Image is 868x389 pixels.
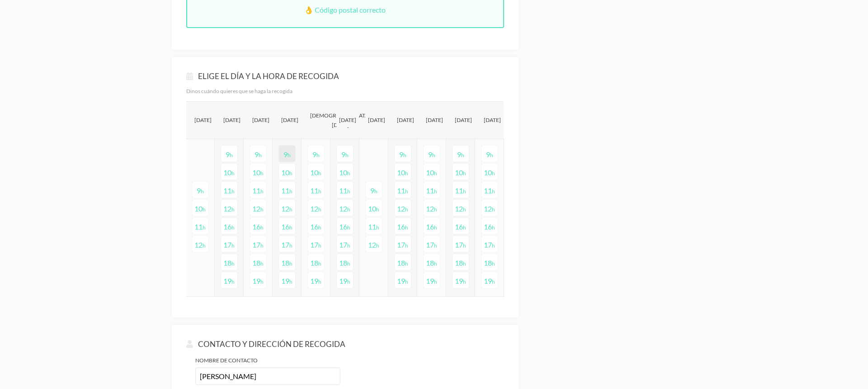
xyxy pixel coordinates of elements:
div: El 1/10 entre las 18h y 19h [279,254,295,270]
span: h [289,242,292,249]
span: h [318,278,321,285]
span: h [492,260,495,267]
span: h [347,170,350,177]
span: h [260,206,264,213]
div: Dinos cuándo quieres que se haga la recogida [186,88,504,95]
div: El 8/10 entre las 19h y 20h [453,272,469,288]
div: El 4/10 entre las 9h y 10h [366,182,382,198]
span: [DEMOGRAPHIC_DATA][DATE] [307,108,373,132]
span: h [259,152,262,159]
span: [DATE] [481,112,504,127]
span: h [260,188,264,195]
div: El 3/10 entre las 17h y 18h [337,236,353,252]
div: El 30/9 entre las 18h y 19h [250,254,266,270]
span: h [376,224,379,231]
div: El 4/10 entre las 12h y 13h [366,236,382,252]
h4: Elige el día y la hora de recogida [186,71,504,81]
div: El 9/10 entre las 9h y 10h [481,145,498,162]
div: El 7/10 entre las 11h y 12h [424,182,440,198]
div: El 1/10 entre las 16h y 17h [279,218,295,234]
span: h [405,188,408,195]
div: El 27/9 entre las 11h y 12h [192,218,208,234]
span: [DATE] [336,112,359,127]
span: [DATE] [394,112,417,127]
div: El 29/9 entre las 16h y 17h [221,218,237,234]
div: El 6/10 entre las 12h y 13h [395,200,411,216]
span: h [405,224,408,231]
span: h [463,242,466,249]
div: El 27/9 entre las 9h y 10h [192,182,208,198]
span: h [432,152,435,159]
span: h [203,224,206,231]
span: h [434,206,437,213]
span: h [347,188,350,195]
span: h [289,170,292,177]
div: El 9/10 entre las 10h y 11h [481,164,498,180]
span: h [492,206,495,213]
span: [DATE] [365,112,388,127]
div: El 2/10 entre las 16h y 17h [308,218,324,234]
span: h [231,278,235,285]
div: El 6/10 entre las 18h y 19h [395,254,411,270]
div: El 8/10 entre las 10h y 11h [453,164,469,180]
span: h [347,206,350,213]
div: El 2/10 entre las 9h y 10h [308,145,324,162]
span: h [231,206,235,213]
div: El 7/10 entre las 17h y 18h [424,236,440,252]
span: h [345,152,349,159]
span: h [405,206,408,213]
div: El 3/10 entre las 19h y 20h [337,272,353,288]
div: El 4/10 entre las 11h y 12h [366,218,382,234]
div: El 7/10 entre las 18h y 19h [424,254,440,270]
span: h [288,152,291,159]
span: h [434,188,437,195]
div: El 30/9 entre las 16h y 17h [250,218,266,234]
div: El 8/10 entre las 9h y 10h [453,145,469,162]
div: El 9/10 entre las 11h y 12h [481,182,498,198]
div: El 29/9 entre las 9h y 10h [221,145,237,162]
div: El 9/10 entre las 19h y 20h [481,272,498,288]
span: h [434,170,437,177]
label: Nombre de contacto [195,356,340,365]
div: El 7/10 entre las 12h y 13h [424,200,440,216]
span: h [318,224,321,231]
div: El 30/9 entre las 19h y 20h [250,272,266,288]
div: El 27/9 entre las 10h y 11h [192,200,208,216]
span: h [492,278,495,285]
span: h [376,206,379,213]
div: El 8/10 entre las 16h y 17h [453,218,469,234]
div: El 27/9 entre las 12h y 13h [192,236,208,252]
div: Widget de chat [705,262,868,389]
span: h [260,242,264,249]
div: El 2/10 entre las 10h y 11h [308,164,324,180]
div: El 8/10 entre las 18h y 19h [453,254,469,270]
span: [DATE] [250,112,272,127]
div: El 7/10 entre las 19h y 20h [424,272,440,288]
span: h [260,224,264,231]
span: h [318,242,321,249]
span: h [463,206,466,213]
span: h [492,170,495,177]
span: h [492,224,495,231]
span: h [318,170,321,177]
span: h [492,188,495,195]
span: h [231,260,235,267]
span: h [492,242,495,249]
div: El 6/10 entre las 19h y 20h [395,272,411,288]
div: El 2/10 entre las 11h y 12h [308,182,324,198]
div: El 7/10 entre las 16h y 17h [424,218,440,234]
span: h [405,278,408,285]
div: El 2/10 entre las 19h y 20h [308,272,324,288]
div: El 1/10 entre las 11h y 12h [279,182,295,198]
div: El 6/10 entre las 17h y 18h [395,236,411,252]
span: h [347,278,350,285]
div: El 8/10 entre las 11h y 12h [453,182,469,198]
span: [DATE] [221,112,243,127]
div: El 2/10 entre las 17h y 18h [308,236,324,252]
span: h [203,242,206,249]
div: El 1/10 entre las 12h y 13h [279,200,295,216]
h4: Contacto y dirección de recogida [186,339,504,349]
div: El 30/9 entre las 10h y 11h [250,164,266,180]
span: h [434,278,437,285]
span: h [461,152,464,159]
